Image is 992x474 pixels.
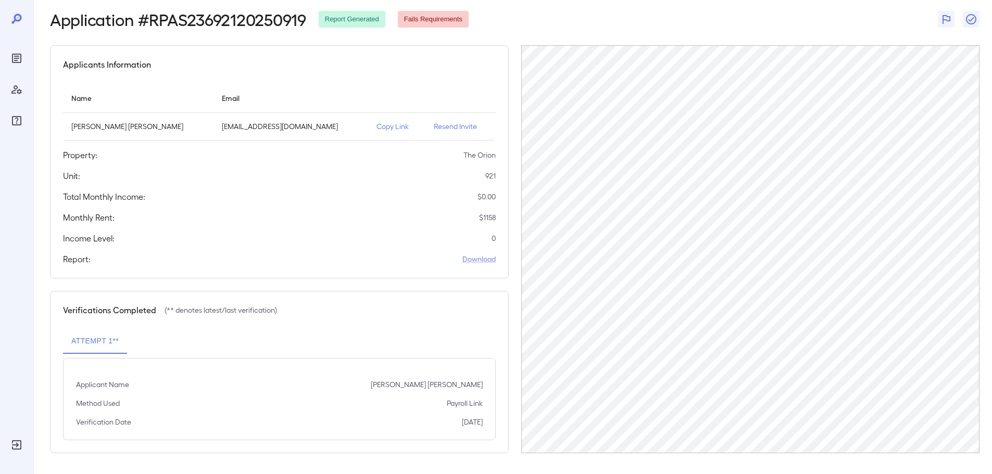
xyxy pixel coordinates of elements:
[398,15,469,24] span: Fails Requirements
[214,83,369,113] th: Email
[63,83,496,140] table: simple table
[50,10,306,29] h2: Application # RPAS23692120250919
[63,253,91,265] h5: Report:
[376,121,417,132] p: Copy Link
[76,398,120,408] p: Method Used
[63,170,80,182] h5: Unit:
[63,58,151,71] h5: Applicants Information
[478,191,496,202] p: $ 0.00
[63,190,145,203] h5: Total Monthly Income:
[8,81,25,98] div: Manage Users
[492,233,496,244] p: 0
[76,417,131,427] p: Verification Date
[371,379,483,390] p: [PERSON_NAME] [PERSON_NAME]
[222,121,360,132] p: [EMAIL_ADDRESS][DOMAIN_NAME]
[8,50,25,67] div: Reports
[462,254,496,264] a: Download
[165,305,277,315] p: (** denotes latest/last verification)
[71,121,205,132] p: [PERSON_NAME] [PERSON_NAME]
[63,304,156,316] h5: Verifications Completed
[479,212,496,223] p: $ 1158
[63,329,127,354] button: Attempt 1**
[63,149,97,161] h5: Property:
[76,379,129,390] p: Applicant Name
[8,112,25,129] div: FAQ
[63,232,115,245] h5: Income Level:
[485,171,496,181] p: 921
[462,417,483,427] p: [DATE]
[963,11,980,28] button: Close Report
[938,11,955,28] button: Flag Report
[447,398,483,408] p: Payroll Link
[319,15,385,24] span: Report Generated
[463,150,496,160] p: The Orion
[63,211,115,224] h5: Monthly Rent:
[434,121,487,132] p: Resend Invite
[8,437,25,453] div: Log Out
[63,83,214,113] th: Name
